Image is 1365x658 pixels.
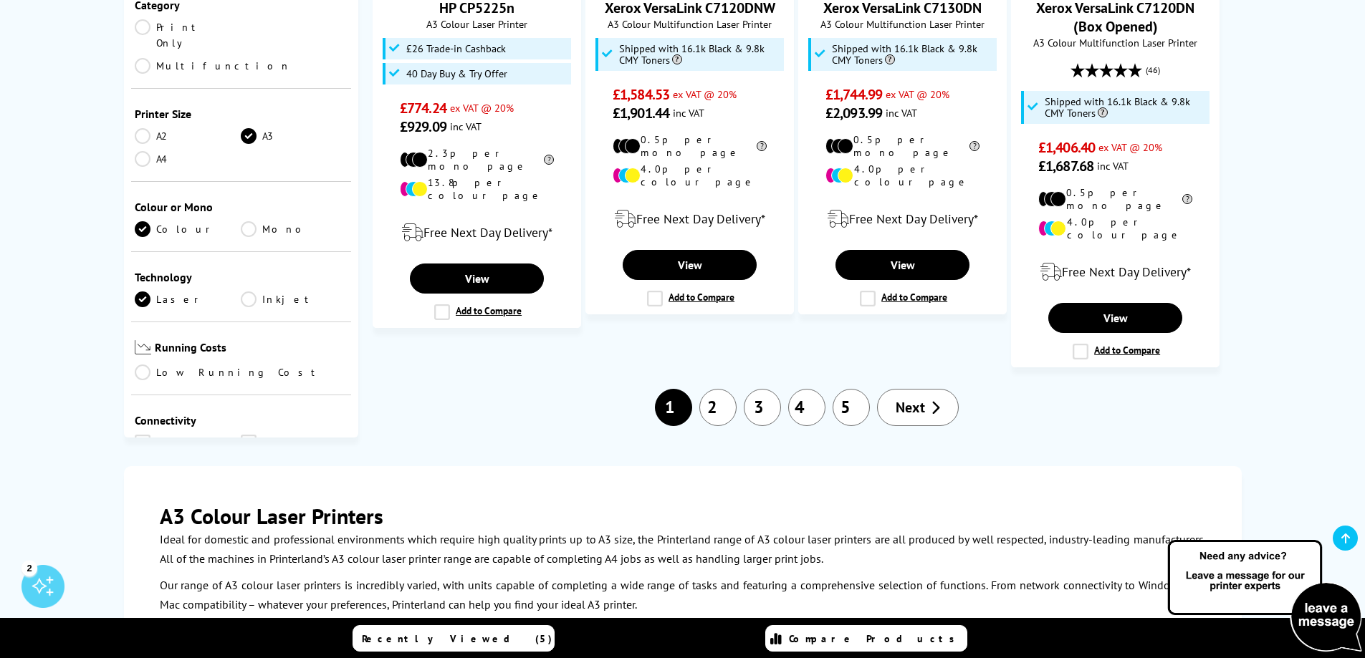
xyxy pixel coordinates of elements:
[135,291,241,307] a: Laser
[825,104,882,122] span: £2,093.99
[135,128,241,144] a: A2
[619,43,781,66] span: Shipped with 16.1k Black & 9.8k CMY Toners
[806,17,999,31] span: A3 Colour Multifunction Laser Printer
[380,17,573,31] span: A3 Colour Laser Printer
[1038,186,1192,212] li: 0.5p per mono page
[135,58,291,74] a: Multifunction
[623,250,756,280] a: View
[699,389,737,426] a: 2
[1038,157,1093,175] span: £1,687.68
[450,120,482,133] span: inc VAT
[886,106,917,120] span: inc VAT
[806,199,999,239] div: modal_delivery
[1098,140,1162,154] span: ex VAT @ 20%
[135,435,241,450] a: USB
[613,104,669,122] span: £1,901.44
[788,389,825,426] a: 4
[1019,252,1212,292] div: modal_delivery
[613,133,767,159] li: 0.5p per mono page
[1164,538,1365,655] img: Open Live Chat window
[450,101,514,115] span: ex VAT @ 20%
[406,43,506,54] span: £26 Trade-in Cashback
[593,17,786,31] span: A3 Colour Multifunction Laser Printer
[860,291,947,306] label: Add to Compare
[434,304,522,320] label: Add to Compare
[406,68,507,79] span: 40 Day Buy & Try Offer
[825,85,882,104] span: £1,744.99
[1146,57,1160,84] span: (46)
[647,291,734,306] label: Add to Compare
[1038,138,1095,157] span: £1,406.40
[410,263,543,294] a: View
[160,530,1206,569] p: Ideal for domestic and professional environments which require high quality prints up to A3 size,...
[155,340,348,358] span: Running Costs
[135,413,348,427] span: Connectivity
[400,117,446,136] span: £929.09
[835,250,969,280] a: View
[886,87,949,101] span: ex VAT @ 20%
[1097,159,1129,173] span: inc VAT
[613,85,669,104] span: £1,584.53
[135,270,348,284] span: Technology
[673,106,704,120] span: inc VAT
[1048,303,1182,333] a: View
[353,625,555,652] a: Recently Viewed (5)
[765,625,967,652] a: Compare Products
[1045,96,1207,119] span: Shipped with 16.1k Black & 9.8k CMY Toners
[362,632,552,645] span: Recently Viewed (5)
[135,340,152,355] img: Running Costs
[241,291,348,307] a: Inkjet
[135,364,348,380] a: Low Running Cost
[1019,36,1212,49] span: A3 Colour Multifunction Laser Printer
[832,43,994,66] span: Shipped with 16.1k Black & 9.8k CMY Toners
[593,199,786,239] div: modal_delivery
[789,632,962,645] span: Compare Products
[135,107,348,121] span: Printer Size
[833,389,870,426] a: 5
[160,502,1206,530] h2: A3 Colour Laser Printers
[135,19,241,51] a: Print Only
[241,128,348,144] a: A3
[744,389,781,426] a: 3
[1038,216,1192,241] li: 4.0p per colour page
[160,576,1206,614] p: Our range of A3 colour laser printers is incredibly varied, with units capable of completing a wi...
[241,435,348,450] a: Network
[825,163,980,188] li: 4.0p per colour page
[1073,344,1160,359] label: Add to Compare
[613,163,767,188] li: 4.0p per colour page
[21,560,37,576] div: 2
[135,200,348,214] span: Colour or Mono
[825,133,980,159] li: 0.5p per mono page
[380,213,573,253] div: modal_delivery
[241,221,348,237] a: Mono
[400,176,554,202] li: 13.8p per colour page
[400,99,446,117] span: £774.24
[135,151,241,167] a: A4
[135,221,241,237] a: Colour
[400,147,554,173] li: 2.3p per mono page
[896,398,925,417] span: Next
[877,389,959,426] a: Next
[673,87,737,101] span: ex VAT @ 20%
